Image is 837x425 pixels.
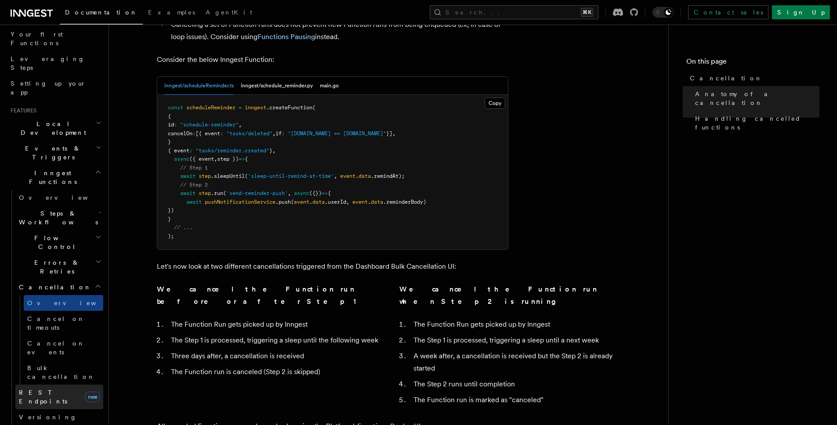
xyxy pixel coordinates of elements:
[359,173,371,179] span: data
[168,350,378,362] li: Three days after, a cancellation is received
[27,315,85,331] span: Cancel on timeouts
[24,295,103,311] a: Overview
[239,156,245,162] span: =>
[174,156,189,162] span: async
[272,130,275,137] span: ,
[196,130,220,137] span: [{ event
[312,104,315,111] span: (
[320,77,339,95] button: main.go
[15,295,103,385] div: Cancellation
[24,311,103,335] a: Cancel on timeouts
[371,199,383,205] span: data
[257,32,315,41] a: Functions Pausing
[371,173,405,179] span: .remindAt);
[15,283,91,292] span: Cancellation
[226,190,288,196] span: 'send-reminder-push'
[180,173,196,179] span: await
[27,340,85,356] span: Cancel on events
[288,190,291,196] span: ,
[334,173,337,179] span: ,
[411,394,621,406] li: The Function run is marked as "canceled"
[275,130,282,137] span: if
[220,130,223,137] span: :
[411,378,621,390] li: The Step 2 runs until completion
[288,130,386,137] span: "[DOMAIN_NAME] == [DOMAIN_NAME]"
[157,54,508,66] p: Consider the below Inngest Function:
[7,144,96,162] span: Events & Triggers
[15,205,103,230] button: Steps & Workflows
[11,31,63,47] span: Your first Functions
[164,77,234,95] button: inngest/scheduleReminder.ts
[322,190,328,196] span: =>
[7,76,103,100] a: Setting up your app
[652,7,674,18] button: Toggle dark mode
[168,104,183,111] span: const
[189,148,192,154] span: :
[15,190,103,205] a: Overview
[325,199,346,205] span: .userId
[15,234,95,251] span: Flow Control
[27,364,95,380] span: Bulk cancellation
[19,414,77,421] span: Versioning
[205,199,275,205] span: pushNotificationService
[200,3,257,24] a: AgentKit
[196,148,269,154] span: "tasks/reminder.created"
[226,130,272,137] span: "tasks/deleted"
[168,366,378,378] li: The Function run is canceled (Step 2 is skipped)
[392,130,395,137] span: ,
[399,285,598,306] strong: We cancel the Function run when Step 2 is running
[19,194,109,201] span: Overview
[695,90,819,107] span: Anatomy of a cancellation
[309,190,322,196] span: ({})
[239,104,242,111] span: =
[352,199,368,205] span: event
[180,165,208,171] span: // Step 1
[7,107,36,114] span: Features
[692,86,819,111] a: Anatomy of a cancellation
[15,258,95,276] span: Errors & Retries
[15,255,103,279] button: Errors & Retries
[686,56,819,70] h4: On this page
[772,5,830,19] a: Sign Up
[168,318,378,331] li: The Function Run gets picked up by Inngest
[217,156,239,162] span: step })
[269,148,272,154] span: }
[686,70,819,86] a: Cancellation
[248,173,334,179] span: 'sleep-until-remind-at-time'
[168,139,171,145] span: }
[485,97,505,109] button: Copy
[383,199,426,205] span: .reminderBody)
[7,51,103,76] a: Leveraging Steps
[291,199,294,205] span: (
[223,190,226,196] span: (
[157,260,508,273] p: Let's now look at two different cancellations triggered from the Dashboard Bulk Cancellation UI:
[309,199,312,205] span: .
[7,140,103,165] button: Events & Triggers
[192,130,196,137] span: :
[168,216,171,222] span: }
[282,130,285,137] span: :
[581,8,593,17] kbd: ⌘K
[174,122,177,128] span: :
[85,392,100,402] span: new
[168,207,174,213] span: })
[189,156,214,162] span: ({ event
[294,190,309,196] span: async
[180,190,196,196] span: await
[186,104,236,111] span: scheduleReminder
[168,334,378,346] li: The Step 1 is processed, triggering a sleep until the following week
[411,350,621,375] li: A week after, a cancellation is received but the Step 2 is already started
[180,182,208,188] span: // Step 2
[346,199,349,205] span: ,
[245,173,248,179] span: (
[355,173,359,179] span: .
[411,318,621,331] li: The Function Run gets picked up by Inngest
[168,113,171,119] span: {
[266,104,312,111] span: .createFunction
[15,279,103,295] button: Cancellation
[340,173,355,179] span: event
[692,111,819,135] a: Handling cancelled functions
[214,156,217,162] span: ,
[168,122,174,128] span: id
[211,173,245,179] span: .sleepUntil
